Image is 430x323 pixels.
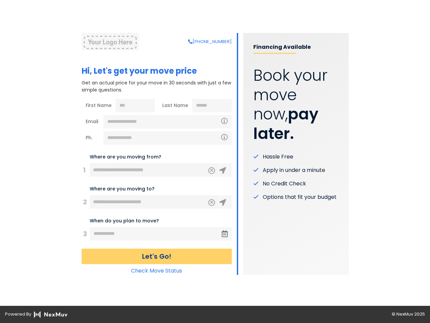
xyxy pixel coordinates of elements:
input: 123 Main St, City, ST ZIP [90,163,218,177]
p: Get an actual price for your move in 30 seconds with just a few simple questions. [82,79,232,94]
p: Financing Available [253,43,339,54]
img: NexMuv [82,33,139,50]
label: Where are you moving from? [90,153,161,160]
p: Book your move now, [253,66,339,143]
input: 456 Elm St, City, ST ZIP [90,195,218,209]
span: No Credit Check [263,180,306,188]
label: Where are you moving to? [90,185,155,192]
span: Options that fit your budget [263,193,337,201]
div: © NexMuv 2025 [215,311,430,318]
span: First Name [82,99,116,112]
a: Check Move Status [131,267,182,275]
h1: Hi, Let's get your move price [82,66,232,76]
span: Ph. [82,131,103,145]
button: Clear [208,167,215,174]
a: [PHONE_NUMBER] [188,38,232,45]
button: Clear [208,199,215,206]
span: Apply in under a minute [263,166,325,174]
span: Email [82,115,103,129]
span: Hassle Free [263,153,293,161]
span: Last Name [158,99,192,112]
label: When do you plan to move? [90,217,159,224]
strong: pay later. [253,103,318,144]
button: Let's Go! [82,249,232,264]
